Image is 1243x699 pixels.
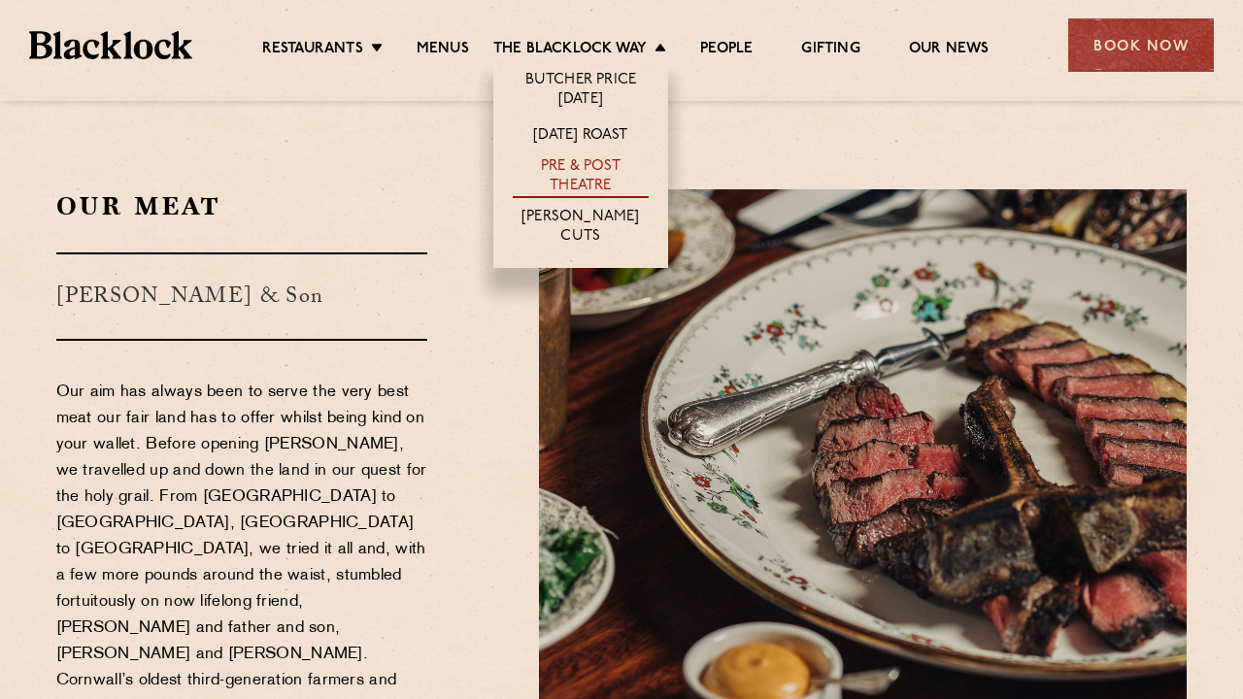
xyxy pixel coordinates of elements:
[493,40,647,61] a: The Blacklock Way
[909,40,990,61] a: Our News
[513,71,649,112] a: Butcher Price [DATE]
[513,208,649,249] a: [PERSON_NAME] Cuts
[56,189,428,223] h2: Our Meat
[533,126,627,148] a: [DATE] Roast
[29,31,192,58] img: BL_Textured_Logo-footer-cropped.svg
[56,252,428,341] h3: [PERSON_NAME] & Son
[513,157,649,198] a: Pre & Post Theatre
[700,40,753,61] a: People
[262,40,363,61] a: Restaurants
[1068,18,1214,72] div: Book Now
[801,40,859,61] a: Gifting
[417,40,469,61] a: Menus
